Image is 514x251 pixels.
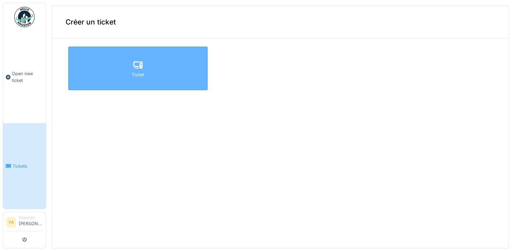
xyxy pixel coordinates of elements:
img: Badge_color-CXgf-gQk.svg [14,7,35,27]
a: Tickets [3,123,46,209]
div: Requester [19,215,43,220]
li: YA [6,217,16,228]
div: Ticket [132,71,144,78]
a: Open new ticket [3,31,46,123]
div: Créer un ticket [52,6,508,38]
span: Open new ticket [12,70,43,83]
span: Tickets [13,163,43,169]
a: YA Requester[PERSON_NAME] [6,215,43,231]
li: [PERSON_NAME] [19,215,43,230]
